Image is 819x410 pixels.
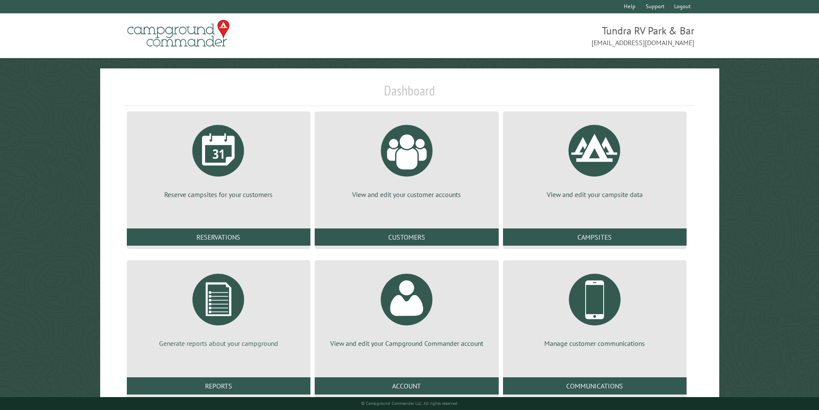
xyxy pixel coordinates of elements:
a: View and edit your campsite data [513,118,676,199]
a: Communications [503,377,687,395]
a: Generate reports about your campground [137,267,300,348]
a: Reserve campsites for your customers [137,118,300,199]
p: Reserve campsites for your customers [137,190,300,199]
a: View and edit your customer accounts [325,118,488,199]
a: Campsites [503,228,687,246]
a: Account [315,377,498,395]
p: Generate reports about your campground [137,339,300,348]
p: View and edit your campsite data [513,190,676,199]
span: Tundra RV Park & Bar [EMAIL_ADDRESS][DOMAIN_NAME] [410,24,695,48]
p: View and edit your customer accounts [325,190,488,199]
img: Campground Commander [125,17,232,50]
a: Reservations [127,228,310,246]
a: Customers [315,228,498,246]
a: Reports [127,377,310,395]
p: View and edit your Campground Commander account [325,339,488,348]
p: Manage customer communications [513,339,676,348]
a: Manage customer communications [513,267,676,348]
a: View and edit your Campground Commander account [325,267,488,348]
small: © Campground Commander LLC. All rights reserved. [361,401,458,406]
h1: Dashboard [125,82,695,106]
